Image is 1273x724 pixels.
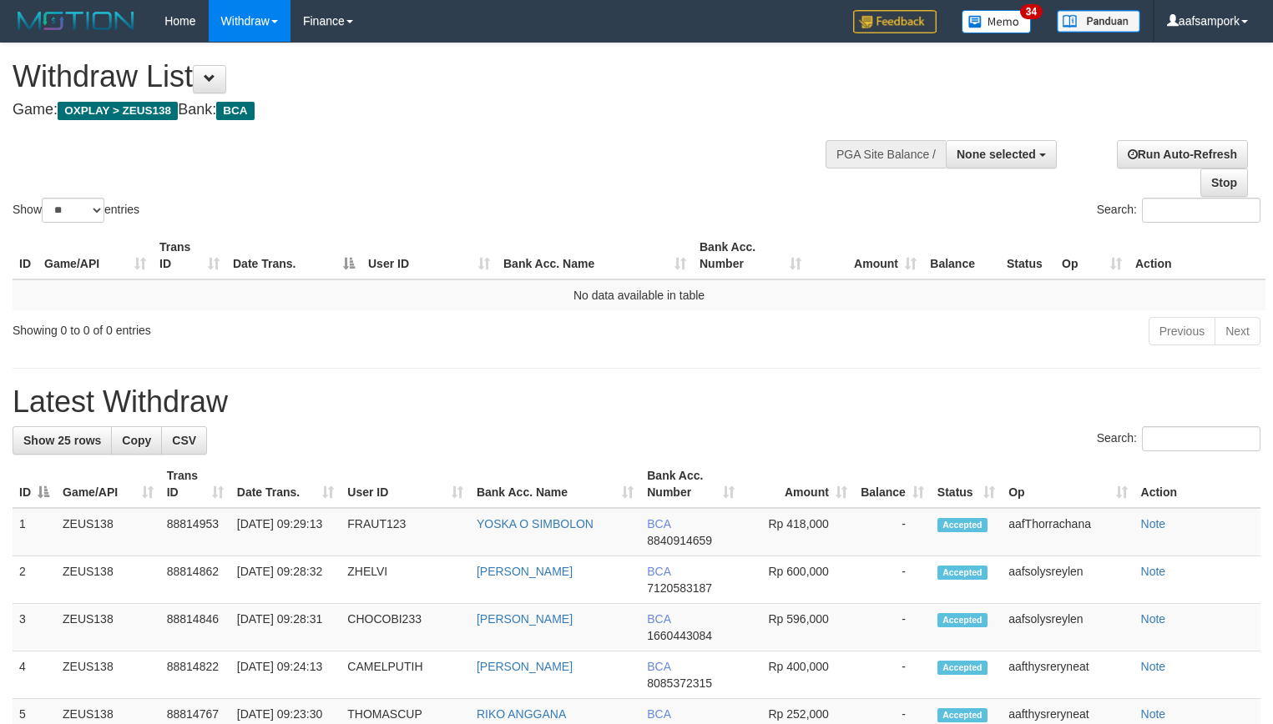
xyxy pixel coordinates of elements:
[1002,604,1134,651] td: aafsolysreylen
[741,556,854,604] td: Rp 600,000
[56,460,160,508] th: Game/API: activate to sort column ascending
[361,232,497,279] th: User ID: activate to sort column ascending
[160,460,230,508] th: Trans ID: activate to sort column ascending
[58,102,178,120] span: OXPLAY > ZEUS138
[1129,232,1265,279] th: Action
[647,629,712,642] span: Copy 1660443084 to clipboard
[1000,232,1055,279] th: Status
[1200,168,1248,197] a: Stop
[13,232,38,279] th: ID
[56,508,160,556] td: ZEUS138
[931,460,1002,508] th: Status: activate to sort column ascending
[741,460,854,508] th: Amount: activate to sort column ascending
[122,434,151,447] span: Copy
[56,556,160,604] td: ZEUS138
[13,279,1265,310] td: No data available in table
[854,556,931,604] td: -
[640,460,741,508] th: Bank Acc. Number: activate to sort column ascending
[230,556,341,604] td: [DATE] 09:28:32
[1141,517,1166,530] a: Note
[1142,426,1260,451] input: Search:
[341,556,470,604] td: ZHELVI
[13,651,56,699] td: 4
[946,140,1057,168] button: None selected
[161,426,207,455] a: CSV
[13,198,139,223] label: Show entries
[826,140,946,168] div: PGA Site Balance /
[647,581,712,595] span: Copy 7120583187 to clipboard
[962,10,1032,33] img: Button%20Memo.svg
[172,434,196,447] span: CSV
[477,707,566,721] a: RIKO ANGGANA
[160,556,230,604] td: 88814862
[226,232,361,279] th: Date Trans.: activate to sort column descending
[957,148,1036,161] span: None selected
[160,604,230,651] td: 88814846
[1142,198,1260,223] input: Search:
[1141,565,1166,578] a: Note
[854,508,931,556] td: -
[1002,508,1134,556] td: aafThorrachana
[111,426,162,455] a: Copy
[13,604,56,651] td: 3
[23,434,101,447] span: Show 25 rows
[13,8,139,33] img: MOTION_logo.png
[1097,426,1260,451] label: Search:
[477,517,594,530] a: YOSKA O SIMBOLON
[13,60,832,93] h1: Withdraw List
[477,660,573,673] a: [PERSON_NAME]
[341,460,470,508] th: User ID: activate to sort column ascending
[647,676,712,690] span: Copy 8085372315 to clipboard
[160,651,230,699] td: 88814822
[1055,232,1129,279] th: Op: activate to sort column ascending
[647,612,670,626] span: BCA
[230,651,341,699] td: [DATE] 09:24:13
[1002,460,1134,508] th: Op: activate to sort column ascending
[341,604,470,651] td: CHOCOBI233
[13,385,1260,419] h1: Latest Withdraw
[1057,10,1140,33] img: panduan.png
[1002,651,1134,699] td: aafthysreryneat
[160,508,230,556] td: 88814953
[937,661,988,675] span: Accepted
[13,460,56,508] th: ID: activate to sort column descending
[341,651,470,699] td: CAMELPUTIH
[1141,660,1166,673] a: Note
[1141,612,1166,626] a: Note
[42,198,104,223] select: Showentries
[13,508,56,556] td: 1
[230,460,341,508] th: Date Trans.: activate to sort column ascending
[647,565,670,578] span: BCA
[56,651,160,699] td: ZEUS138
[647,707,670,721] span: BCA
[937,708,988,722] span: Accepted
[937,613,988,627] span: Accepted
[741,508,854,556] td: Rp 418,000
[1215,317,1260,345] a: Next
[38,232,153,279] th: Game/API: activate to sort column ascending
[230,604,341,651] td: [DATE] 09:28:31
[230,508,341,556] td: [DATE] 09:29:13
[693,232,808,279] th: Bank Acc. Number: activate to sort column ascending
[741,651,854,699] td: Rp 400,000
[1134,460,1260,508] th: Action
[937,566,988,580] span: Accepted
[1149,317,1215,345] a: Previous
[216,102,254,120] span: BCA
[341,508,470,556] td: FRAUT123
[808,232,923,279] th: Amount: activate to sort column ascending
[1020,4,1043,19] span: 34
[13,426,112,455] a: Show 25 rows
[153,232,226,279] th: Trans ID: activate to sort column ascending
[56,604,160,651] td: ZEUS138
[854,651,931,699] td: -
[854,604,931,651] td: -
[1141,707,1166,721] a: Note
[1097,198,1260,223] label: Search:
[647,534,712,547] span: Copy 8840914659 to clipboard
[647,660,670,673] span: BCA
[923,232,1000,279] th: Balance
[741,604,854,651] td: Rp 596,000
[477,612,573,626] a: [PERSON_NAME]
[13,556,56,604] td: 2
